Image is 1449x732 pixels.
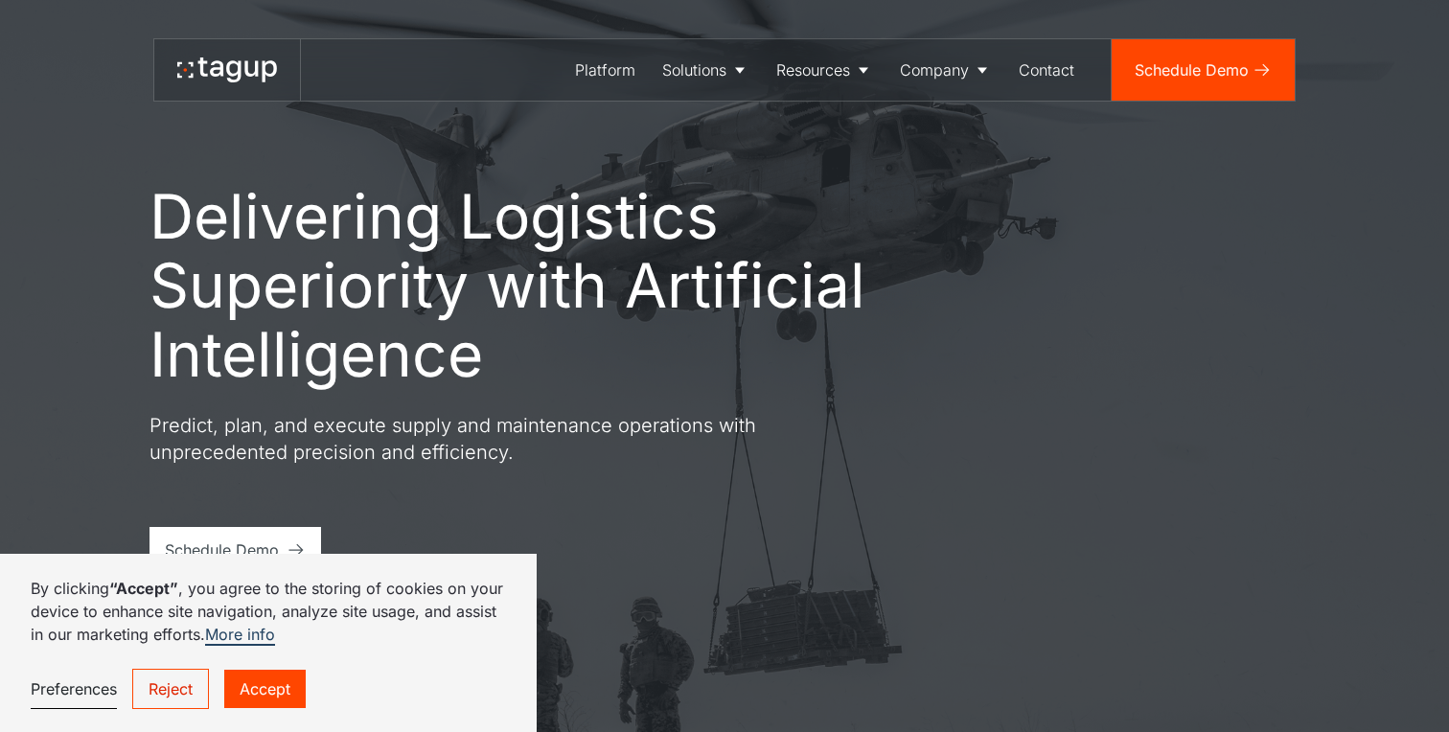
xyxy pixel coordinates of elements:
a: Company [886,39,1005,101]
a: Schedule Demo [149,527,321,573]
div: Resources [776,58,850,81]
a: Reject [132,669,209,709]
div: Contact [1019,58,1074,81]
p: Predict, plan, and execute supply and maintenance operations with unprecedented precision and eff... [149,412,839,466]
a: Accept [224,670,306,708]
div: Company [900,58,969,81]
p: By clicking , you agree to the storing of cookies on your device to enhance site navigation, anal... [31,577,506,646]
a: More info [205,625,275,646]
a: Solutions [649,39,763,101]
div: Schedule Demo [1135,58,1249,81]
div: Platform [575,58,635,81]
div: Solutions [662,58,726,81]
a: Resources [763,39,886,101]
a: Schedule Demo [1112,39,1295,101]
div: Schedule Demo [165,538,279,561]
a: Contact [1005,39,1088,101]
a: Platform [562,39,649,101]
h1: Delivering Logistics Superiority with Artificial Intelligence [149,182,954,389]
a: Preferences [31,670,117,709]
strong: “Accept” [109,579,178,598]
